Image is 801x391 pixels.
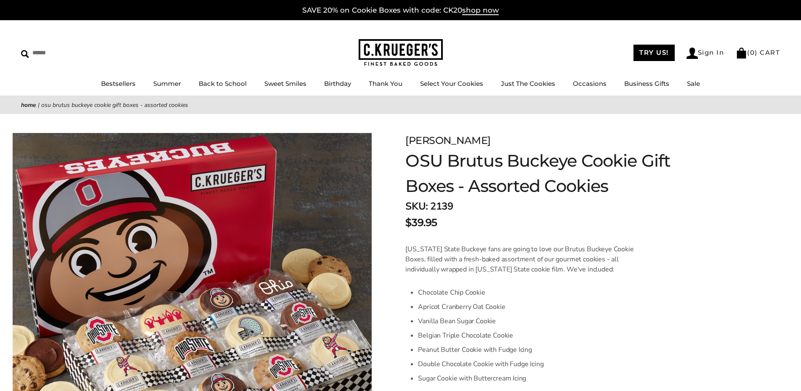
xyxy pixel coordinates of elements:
[21,101,36,109] a: Home
[430,199,453,213] span: 2139
[324,80,351,88] a: Birthday
[38,101,40,109] span: |
[418,357,636,371] li: Double Chocolate Cookie with Fudge Icing
[359,39,443,66] img: C.KRUEGER'S
[624,80,669,88] a: Business Gifts
[21,100,780,110] nav: breadcrumbs
[573,80,607,88] a: Occasions
[21,50,29,58] img: Search
[264,80,306,88] a: Sweet Smiles
[199,80,247,88] a: Back to School
[418,343,636,357] li: Peanut Butter Cookie with Fudge Icing
[418,285,636,300] li: Chocolate Chip Cookie
[633,45,675,61] a: TRY US!
[153,80,181,88] a: Summer
[369,80,402,88] a: Thank You
[418,314,636,328] li: Vanilla Bean Sugar Cookie
[405,215,437,230] span: $39.95
[41,101,188,109] span: OSU Brutus Buckeye Cookie Gift Boxes - Assorted Cookies
[736,48,747,59] img: Bag
[501,80,555,88] a: Just The Cookies
[462,6,499,15] span: shop now
[405,148,674,199] h1: OSU Brutus Buckeye Cookie Gift Boxes - Assorted Cookies
[405,199,428,213] strong: SKU:
[687,80,700,88] a: Sale
[687,48,724,59] a: Sign In
[21,46,121,59] input: Search
[736,48,780,56] a: (0) CART
[405,244,636,274] p: [US_STATE] State Buckeye fans are going to love our Brutus Buckeye Cookie Boxes, filled with a fr...
[750,48,755,56] span: 0
[405,133,674,148] div: [PERSON_NAME]
[418,371,636,386] li: Sugar Cookie with Buttercream Icing
[418,328,636,343] li: Belgian Triple Chocolate Cookie
[687,48,698,59] img: Account
[302,6,499,15] a: SAVE 20% on Cookie Boxes with code: CK20shop now
[418,300,636,314] li: Apricot Cranberry Oat Cookie
[420,80,483,88] a: Select Your Cookies
[101,80,136,88] a: Bestsellers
